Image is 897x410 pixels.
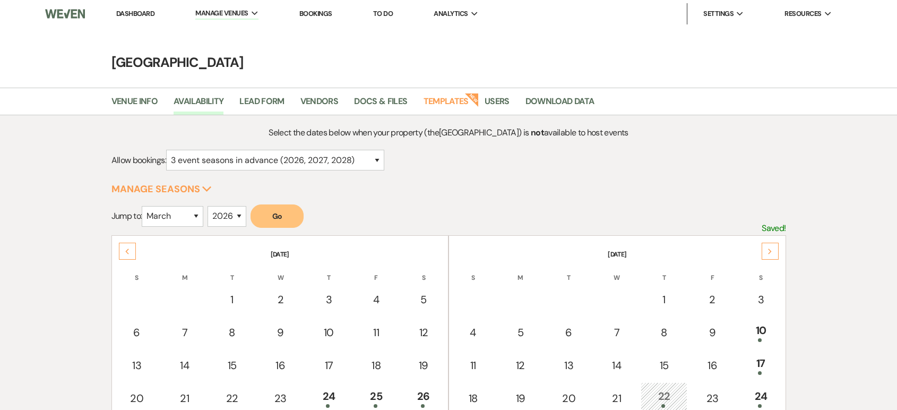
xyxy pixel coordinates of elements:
[743,388,778,408] div: 24
[594,260,640,283] th: W
[550,357,586,373] div: 13
[311,324,346,340] div: 10
[45,3,85,25] img: Weven Logo
[694,357,730,373] div: 16
[784,8,821,19] span: Resources
[694,292,730,307] div: 2
[531,127,544,138] strong: not
[359,324,393,340] div: 11
[503,357,538,373] div: 12
[119,324,155,340] div: 6
[195,8,248,19] span: Manage Venues
[694,324,730,340] div: 9
[400,260,447,283] th: S
[311,388,346,408] div: 24
[703,8,734,19] span: Settings
[354,95,407,115] a: Docs & Files
[456,324,490,340] div: 4
[119,357,155,373] div: 13
[497,260,544,283] th: M
[113,237,447,259] th: [DATE]
[646,388,682,408] div: 22
[646,292,682,307] div: 1
[162,260,208,283] th: M
[646,357,682,373] div: 15
[299,9,332,18] a: Bookings
[373,9,393,18] a: To Do
[485,95,510,115] a: Users
[450,260,496,283] th: S
[209,260,255,283] th: T
[116,9,154,18] a: Dashboard
[424,95,469,115] a: Templates
[174,95,223,115] a: Availability
[406,324,441,340] div: 12
[743,322,778,342] div: 10
[111,210,142,221] span: Jump to:
[456,390,490,406] div: 18
[762,221,786,235] p: Saved!
[239,95,284,115] a: Lead Form
[737,260,784,283] th: S
[256,260,304,283] th: W
[743,355,778,375] div: 17
[111,155,166,166] span: Allow bookings:
[262,390,298,406] div: 23
[111,95,158,115] a: Venue Info
[406,292,441,307] div: 5
[450,237,784,259] th: [DATE]
[600,357,634,373] div: 14
[503,390,538,406] div: 19
[113,260,161,283] th: S
[688,260,736,283] th: F
[214,357,249,373] div: 15
[195,126,701,140] p: Select the dates below when your property (the [GEOGRAPHIC_DATA] ) is available to host events
[262,324,298,340] div: 9
[743,292,778,307] div: 3
[359,292,393,307] div: 4
[214,390,249,406] div: 22
[641,260,687,283] th: T
[434,8,468,19] span: Analytics
[456,357,490,373] div: 11
[262,292,298,307] div: 2
[251,204,304,228] button: Go
[359,357,393,373] div: 18
[168,357,202,373] div: 14
[168,390,202,406] div: 21
[111,184,212,194] button: Manage Seasons
[66,53,831,72] h4: [GEOGRAPHIC_DATA]
[214,292,249,307] div: 1
[353,260,399,283] th: F
[311,357,346,373] div: 17
[503,324,538,340] div: 5
[550,324,586,340] div: 6
[359,388,393,408] div: 25
[646,324,682,340] div: 8
[600,390,634,406] div: 21
[168,324,202,340] div: 7
[119,390,155,406] div: 20
[545,260,592,283] th: T
[311,292,346,307] div: 3
[600,324,634,340] div: 7
[525,95,594,115] a: Download Data
[262,357,298,373] div: 16
[214,324,249,340] div: 8
[305,260,352,283] th: T
[406,357,441,373] div: 19
[406,388,441,408] div: 26
[694,390,730,406] div: 23
[300,95,339,115] a: Vendors
[550,390,586,406] div: 20
[464,92,479,107] strong: New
